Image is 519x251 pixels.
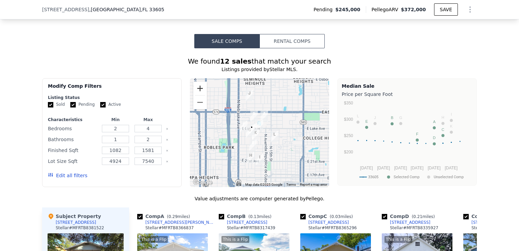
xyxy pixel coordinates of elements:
[399,116,402,120] text: G
[141,7,164,12] span: , FL 33605
[245,183,282,186] span: Map data ©2025 Google
[344,101,353,105] text: $350
[308,220,349,225] div: [STREET_ADDRESS]
[192,178,214,187] img: Google
[300,220,349,225] a: [STREET_ADDRESS]
[42,195,477,202] div: Value adjustments are computer generated by Pellego .
[382,213,437,220] div: Comp D
[342,83,472,89] div: Median Sale
[48,213,101,220] div: Subject Property
[331,214,340,219] span: 0.03
[145,225,194,231] div: Stellar # MFRTB8366837
[394,166,407,170] text: [DATE]
[445,166,458,170] text: [DATE]
[314,6,335,13] span: Pending
[250,111,258,122] div: 1109 E 32nd Ave
[357,114,359,118] text: L
[227,220,267,225] div: [STREET_ADDRESS]
[42,66,477,73] div: Listings provided by Stellar MLS .
[48,102,65,107] label: Sold
[463,220,512,225] a: [STREET_ADDRESS]
[48,135,98,144] div: Bathrooms
[394,175,419,179] text: Selected Comp
[89,6,164,13] span: , [GEOGRAPHIC_DATA]
[433,120,436,124] text: A
[259,34,325,48] button: Rental Comps
[428,166,441,170] text: [DATE]
[48,172,87,179] button: Edit all filters
[101,117,130,122] div: Min
[145,220,216,225] div: [STREET_ADDRESS][PERSON_NAME]
[48,83,176,95] div: Modify Comp Filters
[227,225,275,231] div: Stellar # MFRTB8317439
[411,166,424,170] text: [DATE]
[56,220,96,225] div: [STREET_ADDRESS]
[300,213,356,220] div: Comp C
[48,117,98,122] div: Characteristics
[240,121,248,132] div: 3514 N 10th St
[250,123,257,135] div: 3504 N 12th St
[70,102,76,107] input: Pending
[100,102,106,107] input: Active
[391,116,393,120] text: B
[166,149,168,152] button: Clear
[471,225,517,231] div: Stellar # MFRT3520228
[372,6,401,13] span: Pellego ARV
[286,183,296,186] a: Terms (opens in new tab)
[344,133,353,138] text: $250
[192,178,214,187] a: Open this area in Google Maps (opens a new window)
[300,183,327,186] a: Report a map error
[133,117,163,122] div: Max
[194,34,259,48] button: Sale Comps
[42,6,89,13] span: [STREET_ADDRESS]
[390,225,438,231] div: Stellar # MFRTB8335927
[48,95,176,100] div: Listing Status
[409,214,437,219] span: ( miles)
[166,128,168,130] button: Clear
[365,119,368,123] text: E
[261,110,268,122] div: 1314 E Louise Ave
[48,146,98,155] div: Finished Sqft
[401,7,426,12] span: $372,000
[247,152,254,164] div: 2920 N 11th St
[248,124,255,135] div: 3503 N 11th St
[166,160,168,163] button: Clear
[100,102,121,107] label: Active
[70,102,95,107] label: Pending
[344,150,353,154] text: $200
[463,3,477,16] button: Show Options
[246,214,274,219] span: ( miles)
[308,225,357,231] div: Stellar # MFRTB8365296
[193,96,207,109] button: Zoom out
[442,115,444,119] text: H
[382,220,430,225] a: [STREET_ADDRESS]
[137,220,216,225] a: [STREET_ADDRESS][PERSON_NAME]
[344,117,353,122] text: $300
[390,220,430,225] div: [STREET_ADDRESS]
[246,127,253,138] div: 1013 E 28th Ave
[193,82,207,95] button: Zoom in
[168,214,178,219] span: 0.29
[246,90,253,101] div: 1009 E Genesee St
[220,57,252,65] strong: 12 sales
[42,56,477,66] div: We found that match your search
[48,124,98,133] div: Bedrooms
[256,120,263,132] div: 3606 N 13th St
[450,124,453,128] text: K
[221,236,249,243] div: This is a Flip
[377,166,390,170] text: [DATE]
[451,112,452,116] text: I
[442,128,444,132] text: C
[342,99,472,184] svg: A chart.
[219,213,274,220] div: Comp B
[342,89,472,99] div: Price per Square Foot
[463,213,518,220] div: Comp E
[413,214,423,219] span: 0.21
[471,220,512,225] div: [STREET_ADDRESS]
[374,116,376,120] text: J
[256,154,264,165] div: 3008 N 13th St
[48,156,98,166] div: Lot Size Sqft
[384,236,412,243] div: This is a Flip
[164,214,193,219] span: ( miles)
